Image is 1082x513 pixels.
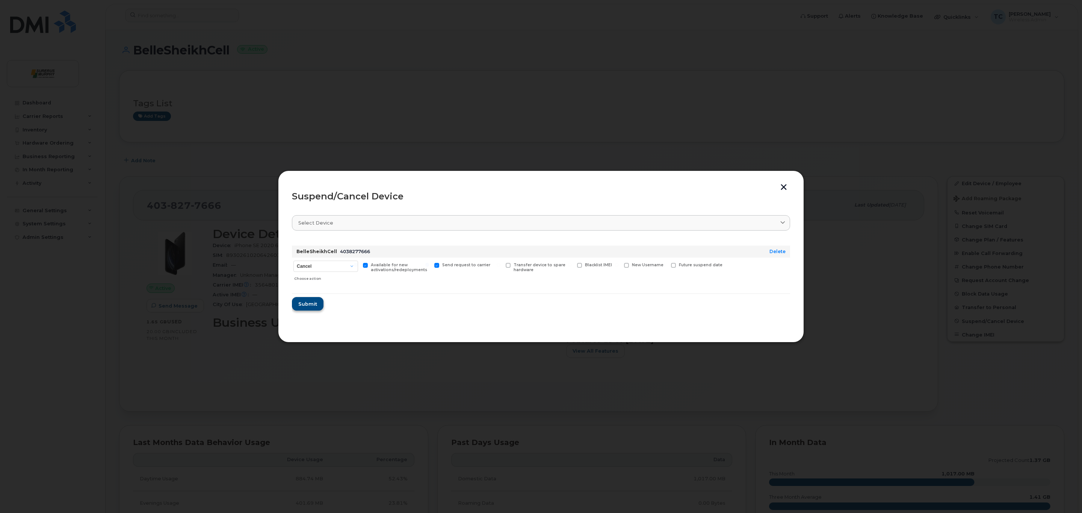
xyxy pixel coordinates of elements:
[442,263,490,267] span: Send request to carrier
[294,273,358,282] div: Choose action
[497,263,500,267] input: Transfer device to spare hardware
[340,249,370,254] span: 4038277666
[662,263,666,267] input: Future suspend date
[615,263,619,267] input: New Username
[568,263,572,267] input: Blacklist IMEI
[298,219,333,226] span: Select device
[292,215,790,231] a: Select device
[425,263,429,267] input: Send request to carrier
[585,263,612,267] span: Blacklist IMEI
[296,249,337,254] strong: BelleSheikhCell
[679,263,722,267] span: Future suspend date
[292,192,790,201] div: Suspend/Cancel Device
[632,263,663,267] span: New Username
[769,249,786,254] a: Delete
[298,300,317,308] span: Submit
[292,297,323,311] button: Submit
[354,263,358,267] input: Available for new activations/redeployments
[514,263,565,272] span: Transfer device to spare hardware
[371,263,427,272] span: Available for new activations/redeployments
